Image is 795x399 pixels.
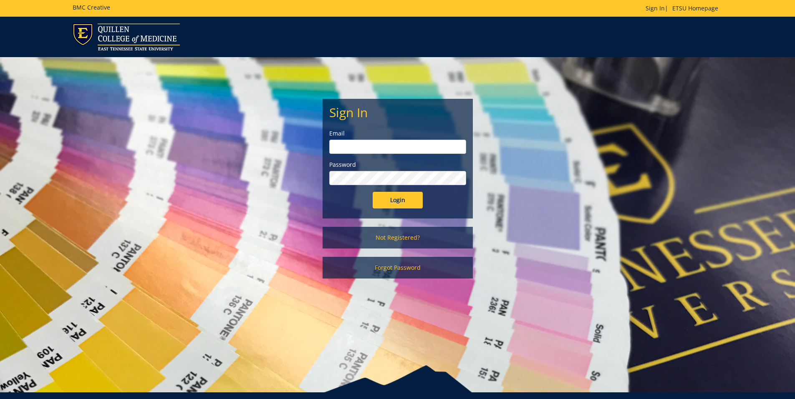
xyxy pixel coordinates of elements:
[329,129,466,138] label: Email
[373,192,423,208] input: Login
[329,161,466,169] label: Password
[668,4,722,12] a: ETSU Homepage
[323,257,473,279] a: Forgot Password
[646,4,722,13] p: |
[646,4,665,12] a: Sign In
[323,227,473,248] a: Not Registered?
[73,23,180,50] img: ETSU logo
[73,4,110,10] h5: BMC Creative
[329,105,466,119] h2: Sign In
